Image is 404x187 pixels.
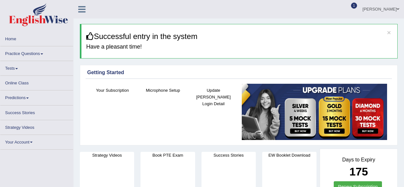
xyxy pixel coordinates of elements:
b: 175 [349,165,368,178]
a: Home [0,32,73,44]
h4: Microphone Setup [141,87,185,94]
h4: EW Booklet Download [262,152,316,159]
img: small5.jpg [242,84,387,140]
h4: Book PTE Exam [141,152,195,159]
h4: Update [PERSON_NAME] Login Detail [191,87,235,107]
h4: Days to Expiry [327,157,390,163]
a: Practice Questions [0,46,73,59]
h4: Strategy Videos [80,152,134,159]
a: Online Class [0,76,73,88]
h4: Your Subscription [90,87,134,94]
a: Success Stories [0,105,73,118]
h4: Success Stories [202,152,256,159]
h4: Have a pleasant time! [86,44,393,50]
div: Getting Started [87,69,390,76]
span: 1 [351,3,357,9]
a: Predictions [0,90,73,103]
a: Your Account [0,135,73,147]
a: Strategy Videos [0,120,73,133]
h3: Successful entry in the system [86,32,393,41]
button: × [387,29,391,36]
a: Tests [0,61,73,74]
